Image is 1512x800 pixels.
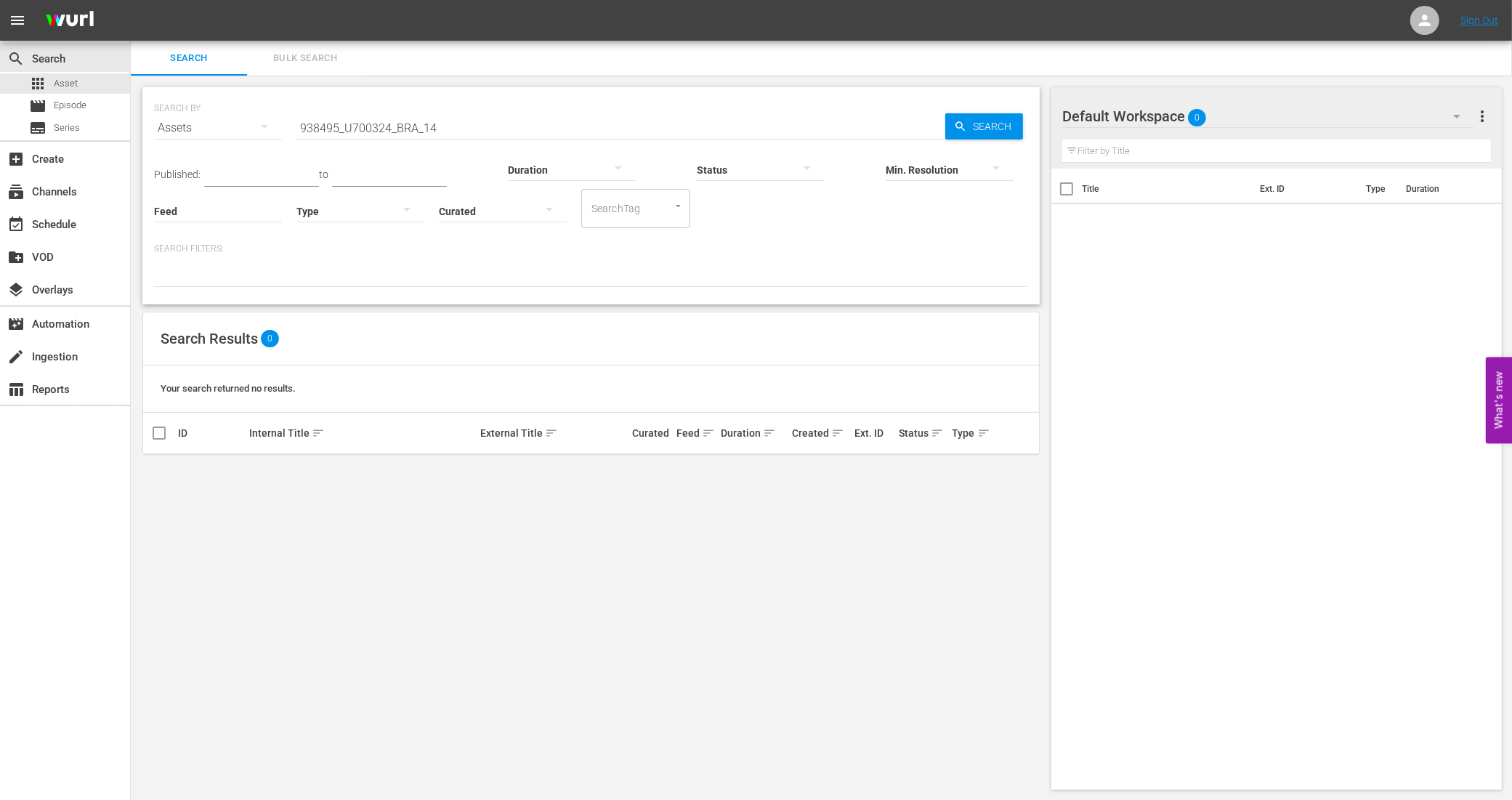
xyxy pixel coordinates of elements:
[29,75,47,92] span: Asset
[1357,169,1397,209] th: Type
[792,424,850,442] div: Created
[54,121,80,135] span: Series
[7,315,25,333] span: Automation
[702,427,715,440] span: sort
[1473,99,1491,134] button: more_vert
[545,427,558,440] span: sort
[29,119,47,137] span: Series
[9,12,26,29] span: menu
[35,4,105,38] img: ans4CAIJ8jUAAAAAAAAAAAAAAAAAAAAAAAAgQb4GAAAAAAAAAAAAAAAAAAAAAAAAJMjXAAAAAAAAAAAAAAAAAAAAAAAAgAT5G...
[953,424,984,442] div: Type
[931,427,944,440] span: sort
[7,381,25,398] span: table_chart
[854,427,894,439] div: Ext. ID
[1486,357,1512,443] button: Open Feedback Widget
[671,199,685,213] button: Open
[1082,169,1251,209] th: Title
[945,113,1023,140] button: Search
[1473,108,1491,125] span: more_vert
[7,216,25,233] span: Schedule
[312,427,325,440] span: sort
[721,424,788,442] div: Duration
[154,169,201,180] span: Published:
[480,424,627,442] div: External Title
[632,427,672,439] div: Curated
[7,183,25,201] span: Channels
[763,427,776,440] span: sort
[140,50,238,67] span: Search
[161,383,296,394] span: Your search returned no results.
[319,169,328,180] span: to
[249,424,476,442] div: Internal Title
[7,249,25,266] span: VOD
[7,50,25,68] span: Search
[54,98,86,113] span: Episode
[54,76,78,91] span: Asset
[1397,169,1484,209] th: Duration
[899,424,947,442] div: Status
[676,424,716,442] div: Feed
[154,243,1028,255] p: Search Filters:
[977,427,990,440] span: sort
[831,427,844,440] span: sort
[161,330,258,347] span: Search Results
[154,108,282,148] div: Assets
[1188,102,1206,133] span: 0
[7,150,25,168] span: Create
[7,348,25,365] span: create
[1460,15,1498,26] a: Sign Out
[1062,96,1474,137] div: Default Workspace
[1251,169,1357,209] th: Ext. ID
[7,281,25,299] span: Overlays
[261,330,279,347] span: 0
[178,427,245,439] div: ID
[256,50,355,67] span: Bulk Search
[967,113,1023,140] span: Search
[29,97,47,115] span: movie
